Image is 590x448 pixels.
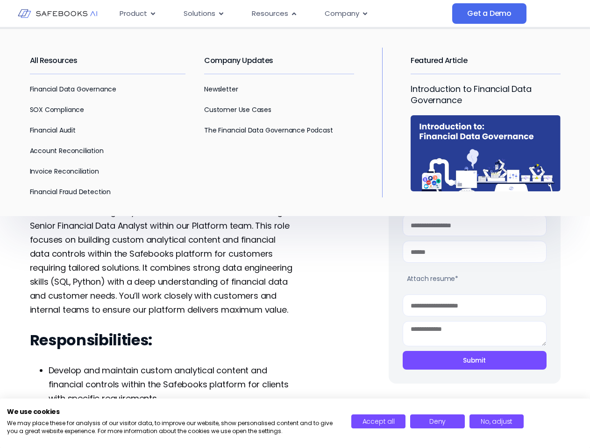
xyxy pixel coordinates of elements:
[325,8,359,19] span: Company
[30,105,84,114] a: SOX Compliance
[30,331,294,350] h3: Responsibilities:
[7,407,337,416] h2: We use cookies
[411,48,560,74] h2: Featured Article
[204,48,354,74] h2: Company Updates
[30,55,78,66] a: All Resources
[30,126,76,135] a: Financial Audit
[467,9,512,18] span: Get a Demo
[403,351,547,370] button: Submit
[204,105,271,114] a: Customer Use Cases
[30,84,117,94] a: Financial Data Governance
[7,420,337,435] p: We may place these for analysis of our visitor data, to improve our website, show personalised co...
[30,146,104,155] a: Account Reconciliation
[252,8,288,19] span: Resources
[481,417,512,426] span: No, adjust
[184,8,215,19] span: Solutions
[204,84,238,94] a: Newsletter
[463,356,486,365] span: Submit
[30,187,111,196] a: Financial Fraud Detection
[403,161,547,374] form: Careers Form
[411,83,532,106] a: Introduction to Financial Data Governance
[30,167,99,176] a: Invoice Reconciliation
[469,414,524,428] button: Adjust cookie preferences
[410,414,465,428] button: Deny all cookies
[363,417,395,426] span: Accept all
[204,126,333,135] a: The Financial Data Governance Podcast
[120,8,147,19] span: Product
[452,3,526,24] a: Get a Demo
[351,414,406,428] button: Accept all cookies
[112,5,452,23] div: Menu Toggle
[49,364,289,404] span: Develop and maintain custom analytical content and financial controls within the Safebooks platfo...
[429,417,446,426] span: Deny
[112,5,452,23] nav: Menu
